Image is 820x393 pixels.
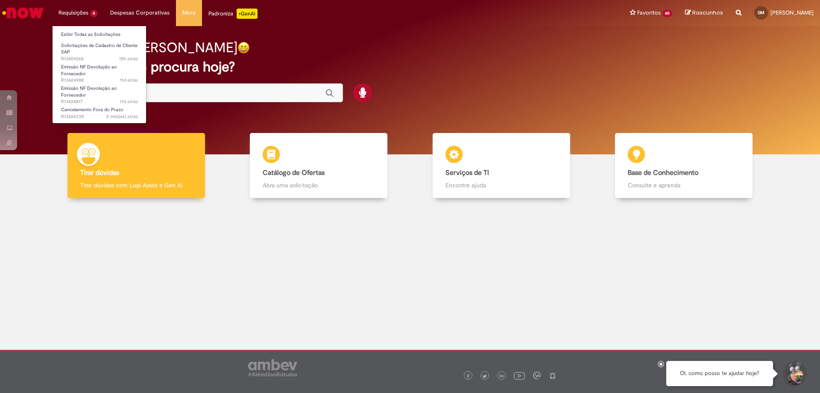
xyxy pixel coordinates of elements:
a: Rascunhos [685,9,723,17]
b: Serviços de TI [445,168,489,177]
span: Requisições [59,9,88,17]
span: 11d atrás [120,77,138,83]
div: Padroniza [208,9,258,19]
span: Rascunhos [692,9,723,17]
time: 18/08/2025 14:01:35 [120,77,138,83]
img: happy-face.png [237,41,250,54]
p: +GenAi [237,9,258,19]
div: Oi, como posso te ajudar hoje? [666,361,773,386]
img: logo_footer_ambev_rotulo_gray.png [248,359,297,376]
a: Aberto R13424817 : Emissão NF Devolução ao Fornecedor [53,84,146,102]
span: 60 [662,10,672,17]
span: Emissão NF Devolução ao Fornecedor [61,85,117,98]
time: 09/07/2025 08:06:20 [106,113,138,120]
a: Tirar dúvidas Tirar dúvidas com Lupi Assist e Gen Ai [45,133,228,198]
a: Catálogo de Ofertas Abra uma solicitação [228,133,410,198]
p: Consulte e aprenda [628,181,740,189]
p: Tirar dúvidas com Lupi Assist e Gen Ai [80,181,192,189]
span: GM [758,10,764,15]
img: logo_footer_facebook.png [466,374,470,378]
span: R13266330 [61,113,138,120]
time: 18/08/2025 13:27:52 [120,98,138,105]
h2: Bom dia, [PERSON_NAME] [74,40,237,55]
span: Despesas Corporativas [110,9,170,17]
p: Encontre ajuda [445,181,557,189]
span: Solicitações de Cadastro de Cliente SAP [61,42,138,56]
b: Base de Conhecimento [628,168,698,177]
h2: O que você procura hoje? [74,59,747,74]
img: logo_footer_youtube.png [514,370,525,381]
time: 28/08/2025 16:45:24 [119,56,138,62]
span: Cancelamento Fora do Prazo [61,106,123,113]
span: 4 [90,10,97,17]
span: [PERSON_NAME] [770,9,814,16]
button: Iniciar Conversa de Suporte [782,361,807,387]
a: Exibir Todas as Solicitações [53,30,146,39]
span: R13424817 [61,98,138,105]
span: More [182,9,196,17]
span: R13424988 [61,77,138,84]
a: Base de Conhecimento Consulte e aprenda [593,133,776,198]
b: Tirar dúvidas [80,168,119,177]
img: logo_footer_workplace.png [533,372,541,379]
span: 15h atrás [119,56,138,62]
a: Serviços de TI Encontre ajuda [410,133,593,198]
span: 11d atrás [120,98,138,105]
a: Aberto R13266330 : Cancelamento Fora do Prazo [53,105,146,121]
img: ServiceNow [1,4,45,21]
span: Favoritos [637,9,661,17]
span: 2 mês(es) atrás [106,113,138,120]
img: logo_footer_linkedin.png [500,374,504,379]
p: Abra uma solicitação [263,181,375,189]
span: R13459268 [61,56,138,62]
a: Aberto R13459268 : Solicitações de Cadastro de Cliente SAP [53,41,146,59]
img: logo_footer_twitter.png [483,374,487,378]
ul: Requisições [52,26,146,124]
span: Emissão NF Devolução ao Fornecedor [61,64,117,77]
img: logo_footer_naosei.png [549,372,556,379]
b: Catálogo de Ofertas [263,168,325,177]
a: Aberto R13424988 : Emissão NF Devolução ao Fornecedor [53,62,146,81]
